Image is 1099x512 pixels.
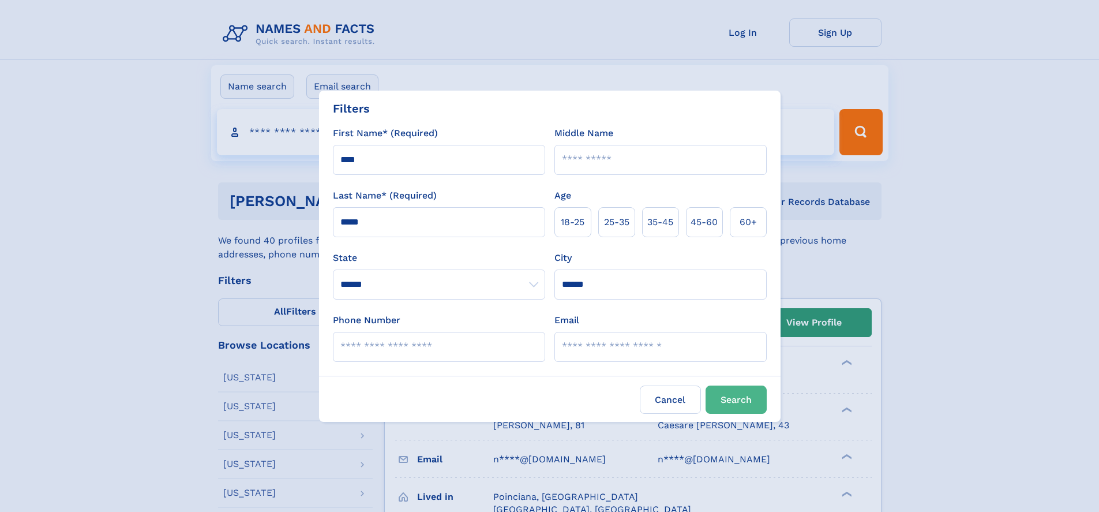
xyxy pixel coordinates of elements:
span: 35‑45 [647,215,673,229]
label: Cancel [640,386,701,414]
div: Filters [333,100,370,117]
span: 60+ [740,215,757,229]
span: 25‑35 [604,215,629,229]
label: City [554,251,572,265]
button: Search [706,386,767,414]
label: Middle Name [554,126,613,140]
label: First Name* (Required) [333,126,438,140]
label: State [333,251,545,265]
span: 18‑25 [561,215,584,229]
label: Phone Number [333,313,400,327]
span: 45‑60 [691,215,718,229]
label: Age [554,189,571,203]
label: Last Name* (Required) [333,189,437,203]
label: Email [554,313,579,327]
